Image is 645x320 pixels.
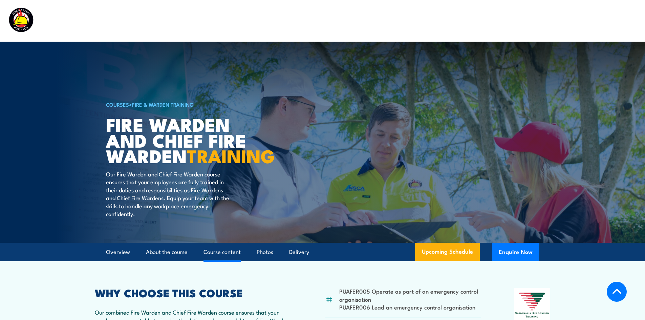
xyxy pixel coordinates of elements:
a: Overview [106,243,130,261]
p: Our Fire Warden and Chief Fire Warden course ensures that your employees are fully trained in the... [106,170,230,217]
a: About Us [469,12,494,30]
a: Upcoming Schedule [415,243,480,261]
a: Learner Portal [539,12,577,30]
a: Course content [203,243,241,261]
a: Delivery [289,243,309,261]
li: PUAFER005 Operate as part of an emergency control organisation [339,287,481,303]
button: Enquire Now [492,243,539,261]
a: About the course [146,243,188,261]
h1: Fire Warden and Chief Fire Warden [106,116,273,164]
a: News [509,12,524,30]
li: PUAFER006 Lead an emergency control organisation [339,303,481,311]
a: Course Calendar [314,12,359,30]
strong: TRAINING [187,141,275,169]
a: Photos [257,243,273,261]
h6: > [106,100,273,108]
a: Fire & Warden Training [132,101,194,108]
a: Contact [592,12,613,30]
a: Emergency Response Services [373,12,454,30]
h2: WHY CHOOSE THIS COURSE [95,288,293,297]
a: COURSES [106,101,129,108]
a: Courses [277,12,299,30]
